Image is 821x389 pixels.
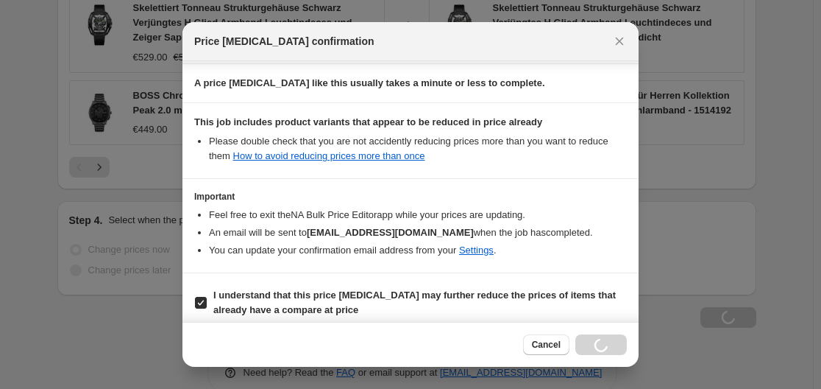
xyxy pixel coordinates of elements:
li: Please double check that you are not accidently reducing prices more than you want to reduce them [209,134,627,164]
span: Cancel [532,339,561,351]
b: A price [MEDICAL_DATA] like this usually takes a minute or less to complete. [194,77,545,88]
b: [EMAIL_ADDRESS][DOMAIN_NAME] [307,227,474,238]
a: How to avoid reducing prices more than once [233,150,425,161]
li: An email will be sent to when the job has completed . [209,225,627,240]
a: Settings [459,245,494,256]
li: Feel free to exit the NA Bulk Price Editor app while your prices are updating. [209,208,627,222]
button: Close [609,31,630,52]
button: Cancel [523,334,569,355]
b: I understand that this price [MEDICAL_DATA] may further reduce the prices of items that already h... [213,290,616,315]
b: This job includes product variants that appear to be reduced in price already [194,116,542,127]
li: You can update your confirmation email address from your . [209,243,627,258]
h3: Important [194,191,627,203]
span: Price [MEDICAL_DATA] confirmation [194,34,374,49]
